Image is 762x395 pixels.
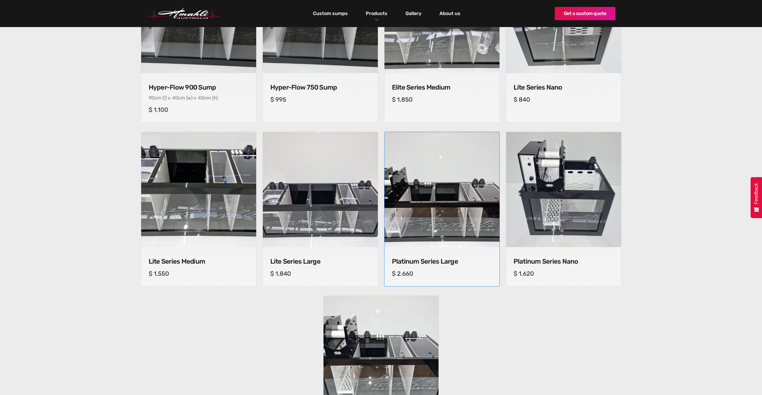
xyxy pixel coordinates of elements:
[149,84,249,91] h4: Hyper-Flow 900 Sump
[149,270,249,277] h5: $ 1,550
[555,7,615,20] a: Get a custom quote
[392,96,492,103] h5: $ 1,850
[506,132,621,286] a: Platinum Series NanoPlatinum Series NanoPlatinum Series Nano$ 1,620
[754,183,759,204] span: Feedback
[364,9,389,18] a: Products
[141,132,257,286] a: Lite Series MediumLite Series MediumLite Series Medium$ 1,550
[311,8,349,19] a: Custom sumps
[270,96,370,103] h5: $ 995
[392,258,492,265] h4: Platinum Series Large
[514,270,614,277] h5: $ 1,620
[149,95,154,101] div: 90
[392,84,492,91] h4: Elite Series Medium
[514,258,614,265] h4: Platinum Series Nano
[270,270,370,277] h5: $ 1,840
[149,106,249,113] h5: $ 1,100
[438,8,462,19] a: About us
[392,270,492,277] h5: $ 2,660
[263,132,378,247] img: Lite Series Large
[178,95,196,101] div: cm (w) x
[751,177,762,218] button: Feedback - Show survey
[141,132,256,247] img: Lite Series Medium
[154,95,171,101] div: cm (l) x
[147,8,219,19] a: home
[270,258,370,265] h4: Lite Series Large
[198,95,204,101] div: 40
[506,132,621,247] img: Platinum Series Nano
[381,129,502,250] img: Platinum Series Large
[404,8,423,19] a: Gallery
[270,84,370,91] h4: Hyper-Flow 750 Sump
[514,96,614,103] h5: $ 840
[149,258,249,265] h4: Lite Series Medium
[514,84,614,91] h4: Lite Series Nano
[384,132,500,286] a: Platinum Series LargePlatinum Series LargePlatinum Series Large$ 2,660
[147,8,219,19] img: Hmahli Australia Logo
[172,95,178,101] div: 40
[204,95,218,101] div: cm (h)
[263,132,378,286] a: Lite Series LargeLite Series LargeLite Series Large$ 1,840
